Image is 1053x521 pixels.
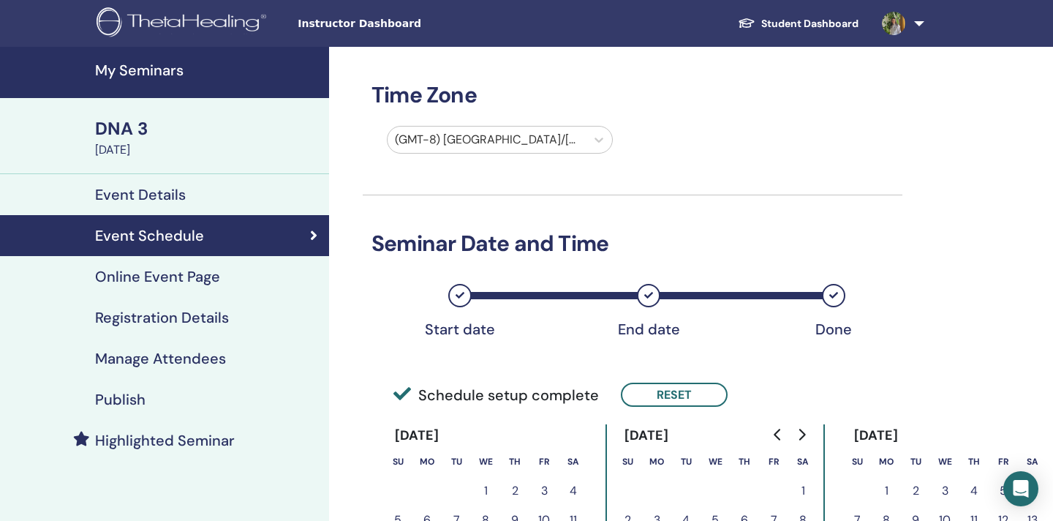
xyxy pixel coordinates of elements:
[363,82,902,108] h3: Time Zone
[393,384,599,406] span: Schedule setup complete
[95,309,229,326] h4: Registration Details
[738,17,755,29] img: graduation-cap-white.svg
[95,141,320,159] div: [DATE]
[559,476,588,506] button: 4
[612,321,685,338] div: End date
[363,230,902,257] h3: Seminar Date and Time
[529,447,559,476] th: Friday
[423,321,497,338] div: Start date
[901,447,930,476] th: Tuesday
[701,447,730,476] th: Wednesday
[759,447,788,476] th: Friday
[95,116,320,141] div: DNA 3
[901,476,930,506] button: 2
[797,321,870,338] div: Done
[95,350,226,367] h4: Manage Attendees
[788,476,818,506] button: 1
[95,391,146,408] h4: Publish
[471,447,500,476] th: Wednesday
[500,447,529,476] th: Thursday
[989,447,1018,476] th: Friday
[959,447,989,476] th: Thursday
[442,447,471,476] th: Tuesday
[500,476,529,506] button: 2
[930,447,959,476] th: Wednesday
[642,447,671,476] th: Monday
[959,476,989,506] button: 4
[95,61,320,79] h4: My Seminars
[471,476,500,506] button: 1
[788,447,818,476] th: Saturday
[621,383,728,407] button: Reset
[730,447,759,476] th: Thursday
[790,420,813,449] button: Go to next month
[95,227,204,244] h4: Event Schedule
[95,186,186,203] h4: Event Details
[726,10,870,37] a: Student Dashboard
[95,432,235,449] h4: Highlighted Seminar
[872,447,901,476] th: Monday
[842,447,872,476] th: Sunday
[882,12,905,35] img: default.jpg
[671,447,701,476] th: Tuesday
[298,16,517,31] span: Instructor Dashboard
[383,447,412,476] th: Sunday
[383,424,451,447] div: [DATE]
[529,476,559,506] button: 3
[95,268,220,285] h4: Online Event Page
[1003,471,1038,506] div: Open Intercom Messenger
[97,7,271,40] img: logo.png
[766,420,790,449] button: Go to previous month
[412,447,442,476] th: Monday
[872,476,901,506] button: 1
[1018,447,1047,476] th: Saturday
[559,447,588,476] th: Saturday
[930,476,959,506] button: 3
[842,424,910,447] div: [DATE]
[86,116,329,159] a: DNA 3[DATE]
[613,447,642,476] th: Sunday
[613,424,681,447] div: [DATE]
[989,476,1018,506] button: 5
